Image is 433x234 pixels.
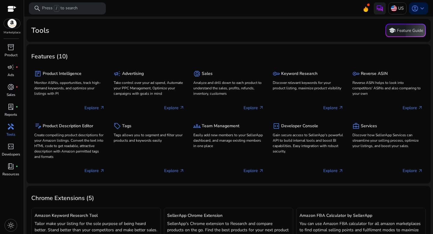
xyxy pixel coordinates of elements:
[7,143,14,150] span: code_blocks
[7,83,14,91] span: donut_small
[403,168,423,174] p: Explore
[418,105,423,110] span: arrow_outward
[385,24,426,37] button: schoolFeature Guide
[7,44,14,51] span: inventory_2
[397,28,423,34] p: Feature Guide
[122,71,144,76] h5: Advertising
[202,71,213,76] h5: Sales
[84,105,105,111] p: Explore
[352,122,360,130] span: business_center
[16,66,18,68] span: fiber_manual_record
[398,3,404,14] p: US
[281,124,318,129] h5: Developer Console
[352,70,360,77] span: key
[43,124,93,129] h5: Product Description Editor
[34,70,41,77] span: package
[193,70,201,77] span: donut_small
[31,26,49,35] h2: Tools
[34,122,41,130] span: edit_note
[361,71,388,76] h5: Reverse ASIN
[114,122,121,130] span: sell
[4,19,20,28] img: amazon.svg
[2,152,20,157] p: Developers
[7,92,15,97] p: Sales
[42,5,78,12] p: Press to search
[8,72,14,78] p: Ads
[7,103,14,110] span: lab_profile
[299,213,422,218] h5: Amazon FBA Calculator by SellerApp
[31,195,94,202] h3: Chrome Extensions (5)
[114,132,184,143] p: Tags allows you to segment and filter your products and keywords easily
[34,132,105,159] p: Create compelling product descriptions for your Amazon listings. Convert the text into HTML code ...
[273,70,280,77] span: key
[180,168,184,173] span: arrow_outward
[167,213,290,218] h5: SellerApp Chrome Extension
[100,168,105,173] span: arrow_outward
[16,106,18,108] span: fiber_manual_record
[34,80,105,96] p: Monitor ASINs, opportunities, track high-demand keywords, and optimize your listings with PI
[180,105,184,110] span: arrow_outward
[114,80,184,96] p: Take control over your ad spend, Automate your PPC Management, Optimize your campaigns with goals...
[352,80,423,96] p: Reverse ASIN helps to look into competitors' ASINs and also comparing to your own
[43,71,81,76] h5: Product Intelligence
[361,124,377,129] h5: Services
[122,124,131,129] h5: Tags
[54,5,59,12] span: /
[35,213,158,218] h5: Amazon Keyword Research Tool
[16,86,18,88] span: fiber_manual_record
[419,5,426,12] span: keyboard_arrow_down
[244,105,264,111] p: Explore
[5,112,17,117] p: Reports
[259,168,264,173] span: arrow_outward
[114,70,121,77] span: campaign
[388,27,396,34] span: school
[100,105,105,110] span: arrow_outward
[34,5,41,12] span: search
[164,105,184,111] p: Explore
[259,105,264,110] span: arrow_outward
[7,123,14,130] span: handyman
[411,5,419,12] span: account_circle
[31,53,68,60] h3: Features (10)
[339,105,343,110] span: arrow_outward
[16,165,18,168] span: fiber_manual_record
[6,132,15,137] p: Tools
[273,132,343,154] p: Gain secure access to SellerApp's powerful API to build internal tools and boost BI capabilities....
[2,171,19,177] p: Resources
[84,168,105,174] p: Explore
[273,80,343,91] p: Discover relevant keywords for your product listing, maximize product visibility
[7,63,14,71] span: campaign
[391,5,397,11] img: us.svg
[5,52,17,58] p: Product
[244,168,264,174] p: Explore
[323,168,343,174] p: Explore
[193,80,264,96] p: Analyze and drill down to each product to understand the sales, profits, refunds, inventory, cust...
[193,122,201,130] span: groups
[281,71,318,76] h5: Keyword Research
[4,30,20,35] p: Marketplace
[202,124,239,129] h5: Team Management
[418,168,423,173] span: arrow_outward
[273,122,280,130] span: code_blocks
[352,132,423,149] p: Discover how SellerApp Services can streamline your selling process, optimize your listings, and ...
[164,168,184,174] p: Explore
[323,105,343,111] p: Explore
[339,168,343,173] span: arrow_outward
[403,105,423,111] p: Explore
[7,222,14,229] span: light_mode
[193,132,264,149] p: Easily add new members to your SellerApp dashboard, and manage existing members in one place
[7,163,14,170] span: book_4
